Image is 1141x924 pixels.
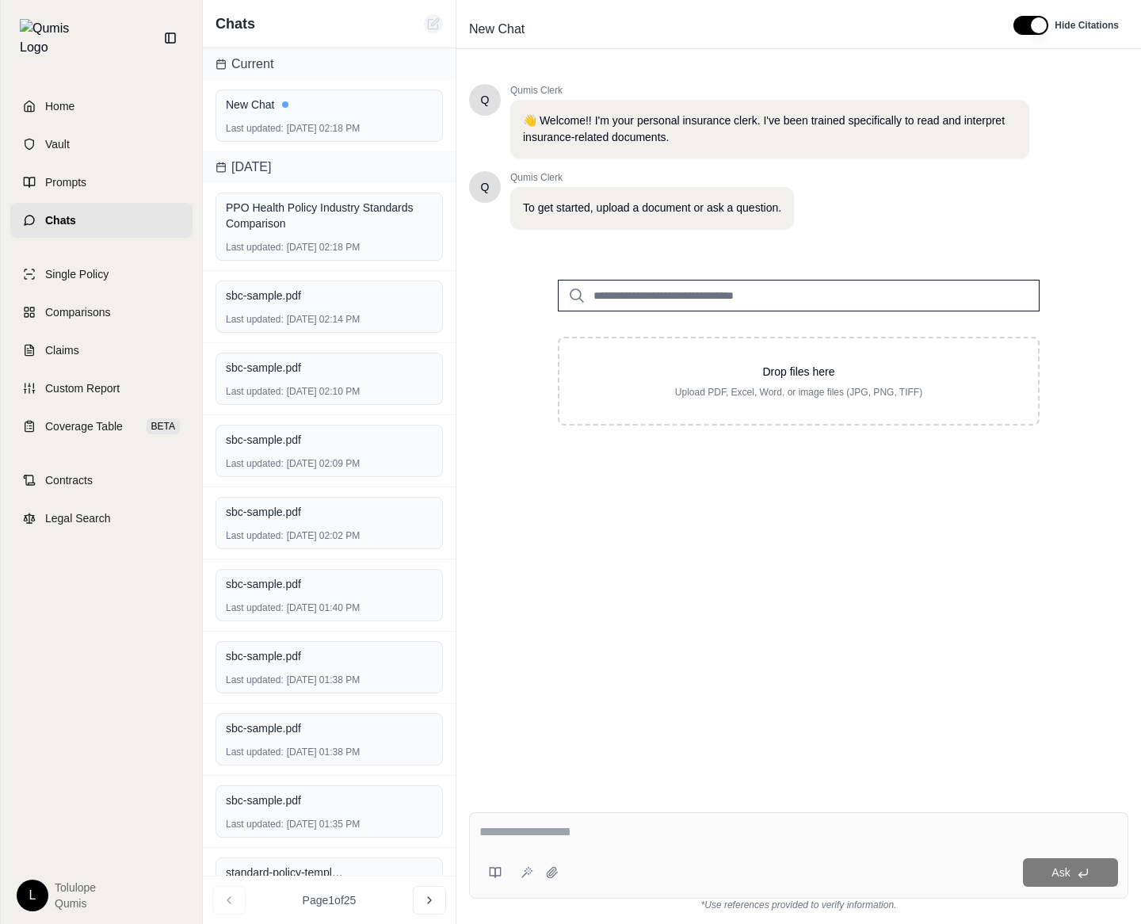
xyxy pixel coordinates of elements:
[226,746,433,758] div: [DATE] 01:38 PM
[226,241,284,254] span: Last updated:
[226,504,301,520] span: sbc-sample.pdf
[203,48,456,80] div: Current
[523,200,781,216] p: To get started, upload a document or ask a question.
[226,457,284,470] span: Last updated:
[226,601,284,614] span: Last updated:
[510,84,1029,97] span: Qumis Clerk
[226,529,284,542] span: Last updated:
[45,418,123,434] span: Coverage Table
[226,818,433,830] div: [DATE] 01:35 PM
[469,899,1128,911] div: *Use references provided to verify information.
[226,529,433,542] div: [DATE] 02:02 PM
[147,418,180,434] span: BETA
[585,364,1013,380] p: Drop files here
[226,241,433,254] div: [DATE] 02:18 PM
[10,333,193,368] a: Claims
[45,266,109,282] span: Single Policy
[10,295,193,330] a: Comparisons
[1055,19,1119,32] span: Hide Citations
[226,432,301,448] span: sbc-sample.pdf
[226,313,433,326] div: [DATE] 02:14 PM
[1023,858,1118,887] button: Ask
[1051,866,1070,879] span: Ask
[226,313,284,326] span: Last updated:
[45,342,79,358] span: Claims
[226,200,433,231] div: PPO Health Policy Industry Standards Comparison
[226,818,284,830] span: Last updated:
[523,113,1017,146] p: 👋 Welcome!! I'm your personal insurance clerk. I've been trained specifically to read and interpr...
[463,17,994,42] div: Edit Title
[55,880,96,895] span: Tolulope
[20,19,79,57] img: Qumis Logo
[226,720,301,736] span: sbc-sample.pdf
[158,25,183,51] button: Collapse sidebar
[226,792,301,808] span: sbc-sample.pdf
[226,746,284,758] span: Last updated:
[481,92,490,108] span: Hello
[10,165,193,200] a: Prompts
[45,174,86,190] span: Prompts
[10,127,193,162] a: Vault
[463,17,531,42] span: New Chat
[55,895,96,911] span: Qumis
[226,674,433,686] div: [DATE] 01:38 PM
[226,122,433,135] div: [DATE] 02:18 PM
[226,457,433,470] div: [DATE] 02:09 PM
[226,360,301,376] span: sbc-sample.pdf
[226,97,433,113] div: New Chat
[226,385,433,398] div: [DATE] 02:10 PM
[424,14,443,33] button: New Chat
[10,371,193,406] a: Custom Report
[45,304,110,320] span: Comparisons
[585,386,1013,399] p: Upload PDF, Excel, Word, or image files (JPG, PNG, TIFF)
[510,171,794,184] span: Qumis Clerk
[226,865,345,880] span: standard-policy-template-final.docx
[17,880,48,911] div: L
[10,89,193,124] a: Home
[203,151,456,183] div: [DATE]
[10,409,193,444] a: Coverage TableBETA
[226,648,301,664] span: sbc-sample.pdf
[226,576,301,592] span: sbc-sample.pdf
[226,601,433,614] div: [DATE] 01:40 PM
[45,212,76,228] span: Chats
[216,13,255,35] span: Chats
[226,674,284,686] span: Last updated:
[303,892,357,908] span: Page 1 of 25
[10,203,193,238] a: Chats
[10,257,193,292] a: Single Policy
[226,122,284,135] span: Last updated:
[45,380,120,396] span: Custom Report
[10,501,193,536] a: Legal Search
[226,385,284,398] span: Last updated:
[226,288,301,304] span: sbc-sample.pdf
[45,136,70,152] span: Vault
[45,98,74,114] span: Home
[45,510,111,526] span: Legal Search
[10,463,193,498] a: Contracts
[45,472,93,488] span: Contracts
[481,179,490,195] span: Hello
